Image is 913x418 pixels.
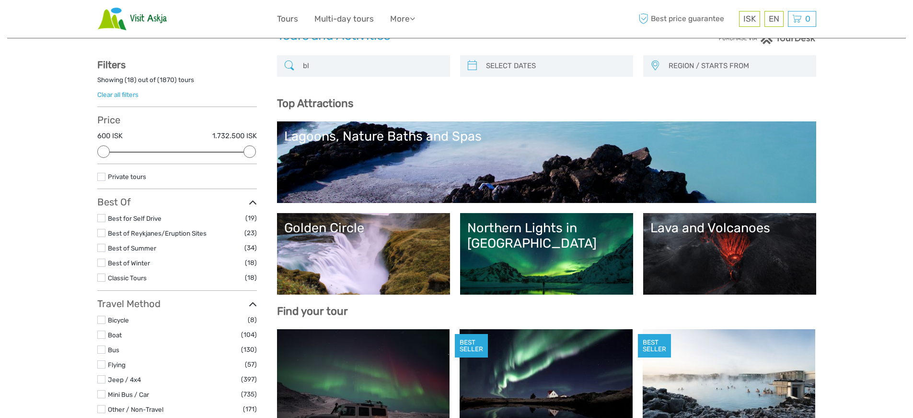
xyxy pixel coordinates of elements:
[245,213,257,224] span: (19)
[650,220,809,287] a: Lava and Volcanoes
[108,406,163,413] a: Other / Non-Travel
[284,129,809,144] div: Lagoons, Nature Baths and Spas
[108,391,149,398] a: Mini Bus / Car
[241,374,257,385] span: (397)
[244,227,257,239] span: (23)
[467,220,626,287] a: Northern Lights in [GEOGRAPHIC_DATA]
[108,376,141,383] a: Jeep / 4x4
[97,131,123,141] label: 600 ISK
[650,220,809,236] div: Lava and Volcanoes
[284,129,809,196] a: Lagoons, Nature Baths and Spas
[108,274,147,282] a: Classic Tours
[248,314,257,325] span: (8)
[97,91,139,98] a: Clear all filters
[245,257,257,268] span: (18)
[638,334,671,358] div: BEST SELLER
[108,229,207,237] a: Best of Reykjanes/Eruption Sites
[314,12,374,26] a: Multi-day tours
[108,244,156,252] a: Best of Summer
[636,11,737,27] span: Best price guarantee
[97,114,257,126] h3: Price
[743,14,756,24] span: ISK
[97,59,126,71] strong: Filters
[664,58,811,74] button: REGION / STARTS FROM
[482,58,628,74] input: SELECT DATES
[108,316,129,324] a: Bicycle
[241,389,257,400] span: (735)
[108,346,119,354] a: Bus
[97,7,167,31] img: Scandinavian Travel
[277,305,348,318] b: Find your tour
[243,404,257,415] span: (171)
[241,329,257,340] span: (104)
[244,242,257,253] span: (34)
[299,58,445,74] input: SEARCH
[284,220,443,236] div: Golden Circle
[804,14,812,24] span: 0
[108,331,122,339] a: Boat
[467,220,626,251] div: Northern Lights in [GEOGRAPHIC_DATA]
[160,75,174,84] label: 1870
[241,344,257,355] span: (130)
[97,75,257,90] div: Showing ( ) out of ( ) tours
[284,220,443,287] a: Golden Circle
[97,196,257,208] h3: Best Of
[108,361,126,369] a: Flying
[277,12,298,26] a: Tours
[212,131,257,141] label: 1.732.500 ISK
[277,97,353,110] b: Top Attractions
[455,334,488,358] div: BEST SELLER
[245,272,257,283] span: (18)
[127,75,134,84] label: 18
[764,11,784,27] div: EN
[245,359,257,370] span: (57)
[390,12,415,26] a: More
[108,173,146,180] a: Private tours
[97,298,257,310] h3: Travel Method
[108,259,150,267] a: Best of Winter
[108,215,162,222] a: Best for Self Drive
